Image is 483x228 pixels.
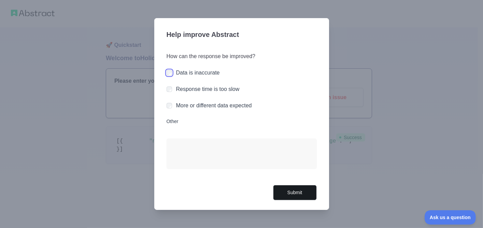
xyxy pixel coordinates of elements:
[425,210,476,225] iframe: Toggle Customer Support
[167,26,317,44] h3: Help improve Abstract
[176,103,252,108] label: More or different data expected
[167,118,317,125] label: Other
[176,86,240,92] label: Response time is too slow
[167,52,317,61] h3: How can the response be improved?
[273,185,317,200] button: Submit
[176,70,220,76] label: Data is inaccurate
